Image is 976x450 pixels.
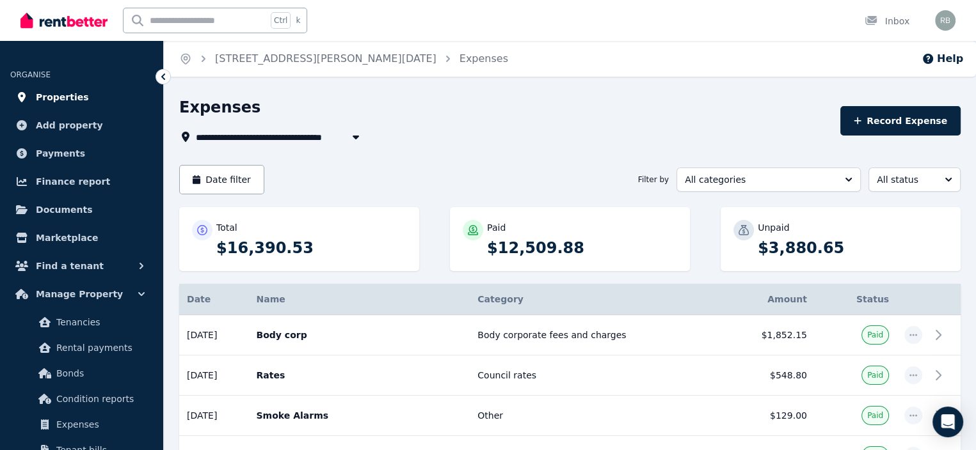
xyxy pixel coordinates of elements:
[932,407,963,437] div: Open Intercom Messenger
[179,396,248,436] td: [DATE]
[56,340,143,355] span: Rental payments
[256,409,462,422] p: Smoke Alarms
[10,197,153,222] a: Documents
[36,202,93,217] span: Documents
[215,52,436,65] a: [STREET_ADDRESS][PERSON_NAME][DATE]
[164,41,524,77] nav: Breadcrumb
[868,167,961,192] button: All status
[722,284,815,315] th: Amount
[216,221,237,234] p: Total
[56,314,143,330] span: Tenancies
[722,396,815,436] td: $129.00
[56,391,143,407] span: Condition reports
[271,12,291,29] span: Ctrl
[10,253,153,279] button: Find a tenant
[15,309,148,335] a: Tenancies
[248,284,470,315] th: Name
[56,366,143,381] span: Bonds
[867,370,883,380] span: Paid
[867,410,883,421] span: Paid
[56,417,143,432] span: Expenses
[15,361,148,386] a: Bonds
[179,97,260,118] h1: Expenses
[20,11,108,30] img: RentBetter
[36,146,85,161] span: Payments
[867,330,883,340] span: Paid
[179,165,264,194] button: Date filter
[685,173,835,186] span: All categories
[877,173,934,186] span: All status
[10,112,153,138] a: Add property
[815,284,897,315] th: Status
[36,174,110,189] span: Finance report
[922,51,963,66] button: Help
[216,238,406,258] p: $16,390.53
[460,52,508,65] a: Expenses
[722,315,815,355] td: $1,852.15
[865,15,909,27] div: Inbox
[676,167,861,192] button: All categories
[179,284,248,315] th: Date
[470,315,722,355] td: Body corporate fees and charges
[840,106,961,136] button: Record Expense
[10,225,153,251] a: Marketplace
[758,221,789,234] p: Unpaid
[470,284,722,315] th: Category
[470,355,722,396] td: Council rates
[758,238,948,258] p: $3,880.65
[487,221,506,234] p: Paid
[15,335,148,361] a: Rental payments
[10,84,153,110] a: Properties
[470,396,722,436] td: Other
[487,238,677,258] p: $12,509.88
[10,70,51,79] span: ORGANISE
[296,15,300,26] span: k
[15,412,148,437] a: Expenses
[179,315,248,355] td: [DATE]
[36,89,89,105] span: Properties
[36,230,98,245] span: Marketplace
[256,329,462,341] p: Body corp
[10,169,153,194] a: Finance report
[10,141,153,166] a: Payments
[935,10,956,31] img: Ross Bardon
[36,258,104,274] span: Find a tenant
[15,386,148,412] a: Condition reports
[10,281,153,307] button: Manage Property
[179,355,248,396] td: [DATE]
[638,175,669,185] span: Filter by
[256,369,462,382] p: Rates
[36,286,123,302] span: Manage Property
[36,118,103,133] span: Add property
[722,355,815,396] td: $548.80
